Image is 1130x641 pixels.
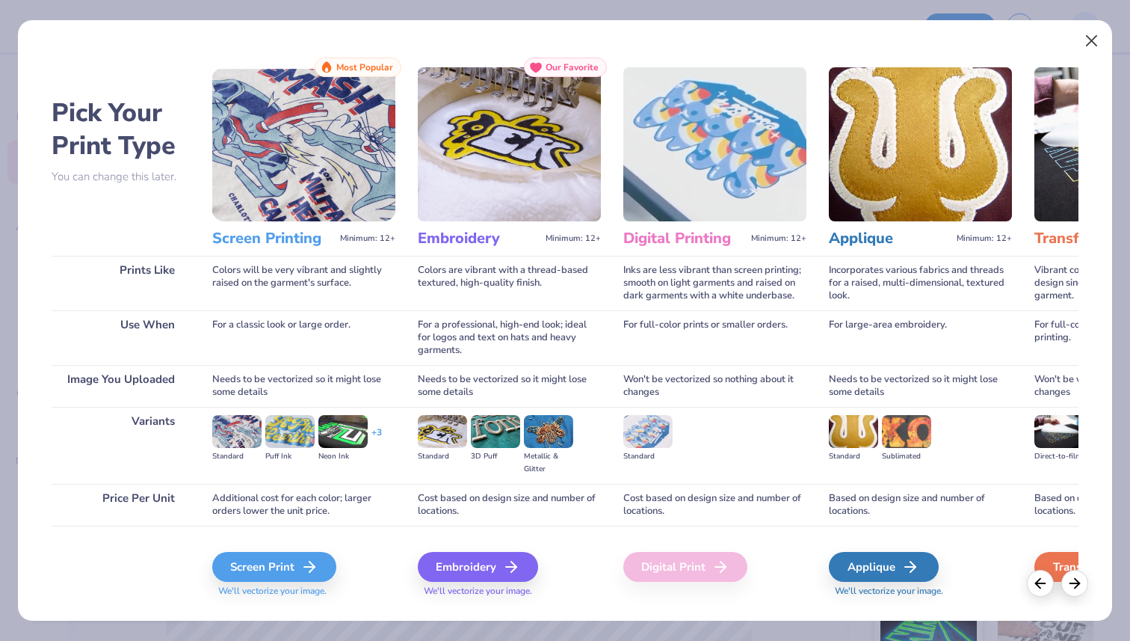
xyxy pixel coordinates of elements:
[1034,450,1084,463] div: Direct-to-film
[623,552,747,582] div: Digital Print
[212,67,395,221] img: Screen Printing
[471,450,520,463] div: 3D Puff
[52,310,190,365] div: Use When
[212,229,334,248] h3: Screen Printing
[52,171,190,183] p: You can change this later.
[623,229,745,248] h3: Digital Printing
[418,585,601,598] span: We'll vectorize your image.
[212,415,262,448] img: Standard
[418,450,467,463] div: Standard
[829,585,1012,598] span: We'll vectorize your image.
[751,233,806,244] span: Minimum: 12+
[52,256,190,310] div: Prints Like
[829,67,1012,221] img: Applique
[829,256,1012,310] div: Incorporates various fabrics and threads for a raised, multi-dimensional, textured look.
[212,365,395,407] div: Needs to be vectorized so it might lose some details
[623,415,673,448] img: Standard
[524,415,573,448] img: Metallic & Glitter
[471,415,520,448] img: 3D Puff
[829,415,878,448] img: Standard
[212,484,395,526] div: Additional cost for each color; larger orders lower the unit price.
[957,233,1012,244] span: Minimum: 12+
[52,484,190,526] div: Price Per Unit
[318,450,368,463] div: Neon Ink
[829,310,1012,365] div: For large-area embroidery.
[212,310,395,365] div: For a classic look or large order.
[371,426,382,452] div: + 3
[212,256,395,310] div: Colors will be very vibrant and slightly raised on the garment's surface.
[212,450,262,463] div: Standard
[829,365,1012,407] div: Needs to be vectorized so it might lose some details
[418,229,540,248] h3: Embroidery
[623,310,806,365] div: For full-color prints or smaller orders.
[829,552,939,582] div: Applique
[882,450,931,463] div: Sublimated
[418,552,538,582] div: Embroidery
[212,585,395,598] span: We'll vectorize your image.
[1078,27,1106,55] button: Close
[418,484,601,526] div: Cost based on design size and number of locations.
[546,62,599,73] span: Our Favorite
[418,256,601,310] div: Colors are vibrant with a thread-based textured, high-quality finish.
[623,484,806,526] div: Cost based on design size and number of locations.
[336,62,393,73] span: Most Popular
[418,415,467,448] img: Standard
[52,407,190,484] div: Variants
[265,415,315,448] img: Puff Ink
[418,67,601,221] img: Embroidery
[882,415,931,448] img: Sublimated
[212,552,336,582] div: Screen Print
[1034,415,1084,448] img: Direct-to-film
[52,365,190,407] div: Image You Uploaded
[623,67,806,221] img: Digital Printing
[546,233,601,244] span: Minimum: 12+
[418,365,601,407] div: Needs to be vectorized so it might lose some details
[829,229,951,248] h3: Applique
[829,450,878,463] div: Standard
[340,233,395,244] span: Minimum: 12+
[623,256,806,310] div: Inks are less vibrant than screen printing; smooth on light garments and raised on dark garments ...
[829,484,1012,526] div: Based on design size and number of locations.
[418,310,601,365] div: For a professional, high-end look; ideal for logos and text on hats and heavy garments.
[318,415,368,448] img: Neon Ink
[524,450,573,476] div: Metallic & Glitter
[623,365,806,407] div: Won't be vectorized so nothing about it changes
[52,96,190,162] h2: Pick Your Print Type
[265,450,315,463] div: Puff Ink
[623,450,673,463] div: Standard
